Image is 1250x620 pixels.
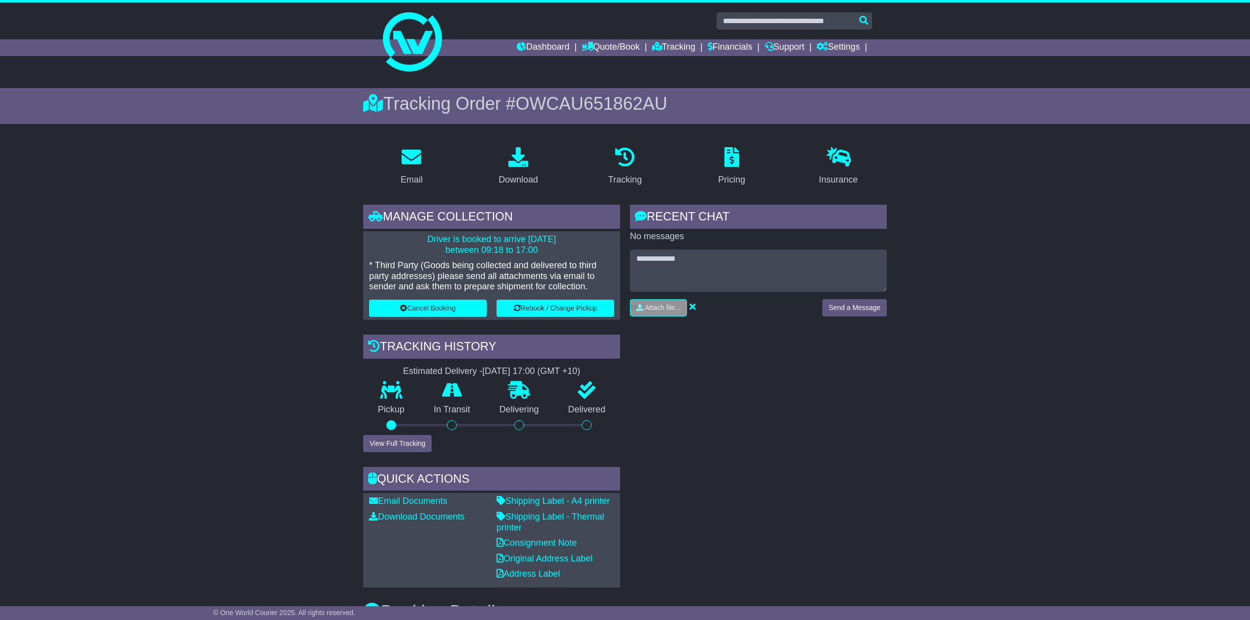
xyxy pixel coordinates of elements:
div: RECENT CHAT [630,205,887,231]
a: Dashboard [517,39,569,56]
button: Rebook / Change Pickup [497,300,614,317]
div: Pricing [718,173,745,186]
span: © One World Courier 2025. All rights reserved. [213,609,355,617]
div: Download [499,173,538,186]
a: Download [492,144,544,190]
a: Support [765,39,805,56]
p: Delivering [485,404,554,415]
span: OWCAU651862AU [516,93,667,114]
a: Pricing [712,144,751,190]
div: Manage collection [363,205,620,231]
p: Pickup [363,404,419,415]
a: Email Documents [369,496,447,506]
div: Quick Actions [363,467,620,494]
a: Shipping Label - A4 printer [497,496,610,506]
a: Tracking [652,39,695,56]
a: Financials [708,39,752,56]
a: Shipping Label - Thermal printer [497,512,604,532]
div: Tracking history [363,335,620,361]
div: Tracking Order # [363,93,887,114]
p: Delivered [554,404,621,415]
a: Original Address Label [497,554,593,563]
div: Insurance [819,173,858,186]
div: [DATE] 17:00 (GMT +10) [482,366,580,377]
p: Driver is booked to arrive [DATE] between 09:18 to 17:00 [369,234,614,255]
a: Settings [816,39,860,56]
a: Tracking [602,144,648,190]
div: Tracking [608,173,642,186]
a: Consignment Note [497,538,577,548]
button: View Full Tracking [363,435,432,452]
a: Address Label [497,569,560,579]
a: Quote/Book [582,39,640,56]
a: Insurance [812,144,864,190]
p: In Transit [419,404,485,415]
p: No messages [630,231,887,242]
a: Download Documents [369,512,465,522]
button: Send a Message [822,299,887,316]
button: Cancel Booking [369,300,487,317]
p: * Third Party (Goods being collected and delivered to third party addresses) please send all atta... [369,260,614,292]
div: Estimated Delivery - [363,366,620,377]
div: Email [401,173,423,186]
a: Email [394,144,429,190]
